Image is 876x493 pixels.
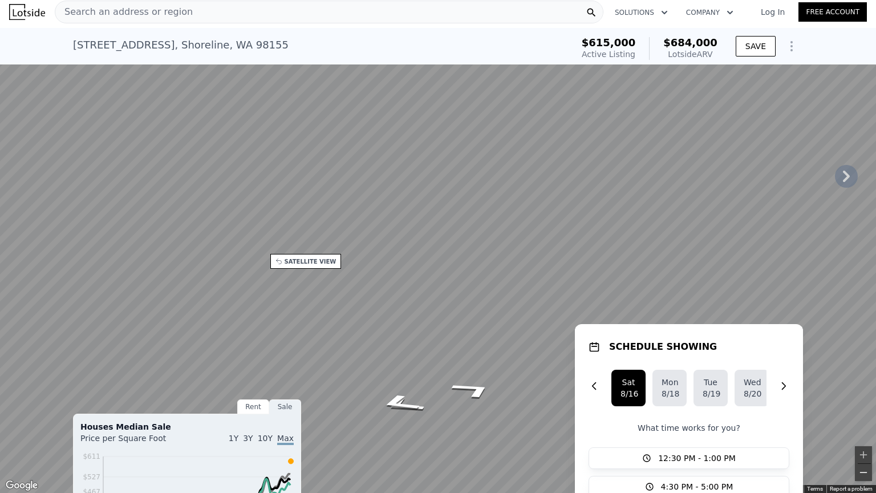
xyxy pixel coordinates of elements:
div: Houses Median Sale [80,421,294,433]
img: Lotside [9,4,45,20]
button: SAVE [736,36,776,56]
div: Sat [620,377,636,388]
div: [STREET_ADDRESS] , Shoreline , WA 98155 [73,37,289,53]
div: Tue [703,377,719,388]
button: Company [677,2,743,23]
span: Max [277,434,294,445]
div: Rent [237,399,269,414]
span: 10Y [258,434,273,443]
a: Log In [747,6,798,18]
button: Tue8/19 [693,370,728,406]
span: $615,000 [582,37,636,49]
div: Mon [662,377,678,388]
button: Sat8/16 [611,370,646,406]
div: Price per Square Foot [80,433,187,451]
a: Free Account [798,2,867,22]
span: 3Y [243,434,253,443]
button: Wed8/20 [735,370,769,406]
tspan: $527 [83,473,100,481]
button: Show Options [780,35,803,58]
div: 8/19 [703,388,719,399]
div: SATELLITE VIEW [285,257,336,266]
button: Solutions [606,2,677,23]
tspan: $611 [83,452,100,460]
div: 8/18 [662,388,678,399]
div: 8/20 [744,388,760,399]
span: 1Y [229,434,238,443]
button: 12:30 PM - 1:00 PM [589,447,789,469]
button: Mon8/18 [652,370,687,406]
div: 8/16 [620,388,636,399]
span: 12:30 PM - 1:00 PM [658,452,736,464]
div: Sale [269,399,301,414]
span: $684,000 [663,37,717,49]
div: Lotside ARV [663,49,717,60]
span: Active Listing [582,50,635,59]
div: Wed [744,377,760,388]
h1: SCHEDULE SHOWING [609,340,717,354]
p: What time works for you? [589,422,789,434]
span: Search an address or region [55,5,193,19]
span: 4:30 PM - 5:00 PM [661,481,733,492]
